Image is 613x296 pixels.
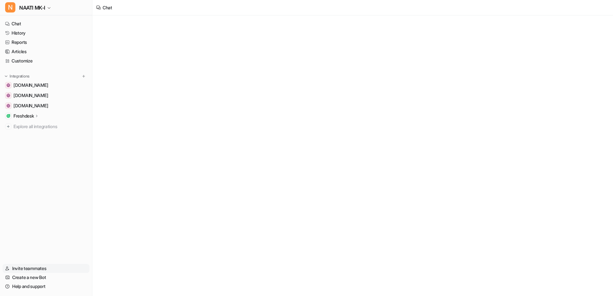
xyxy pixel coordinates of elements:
img: my.naati.com.au [6,94,10,97]
a: Reports [3,38,89,47]
p: Freshdesk [13,113,34,119]
a: History [3,29,89,37]
img: learn.naati.com.au [6,104,10,108]
span: [DOMAIN_NAME] [13,82,48,88]
img: Freshdesk [6,114,10,118]
span: NAATI MK-I [19,3,45,12]
img: www.naati.com.au [6,83,10,87]
a: Invite teammates [3,264,89,273]
button: Integrations [3,73,31,79]
a: Chat [3,19,89,28]
span: Explore all integrations [13,121,87,132]
span: [DOMAIN_NAME] [13,92,48,99]
img: menu_add.svg [81,74,86,78]
a: my.naati.com.au[DOMAIN_NAME] [3,91,89,100]
a: Explore all integrations [3,122,89,131]
a: Create a new Bot [3,273,89,282]
a: www.naati.com.au[DOMAIN_NAME] [3,81,89,90]
img: expand menu [4,74,8,78]
a: Articles [3,47,89,56]
a: Customize [3,56,89,65]
div: Chat [103,4,112,11]
span: [DOMAIN_NAME] [13,103,48,109]
span: N [5,2,15,12]
p: Integrations [10,74,29,79]
a: learn.naati.com.au[DOMAIN_NAME] [3,101,89,110]
a: Help and support [3,282,89,291]
img: explore all integrations [5,123,12,130]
